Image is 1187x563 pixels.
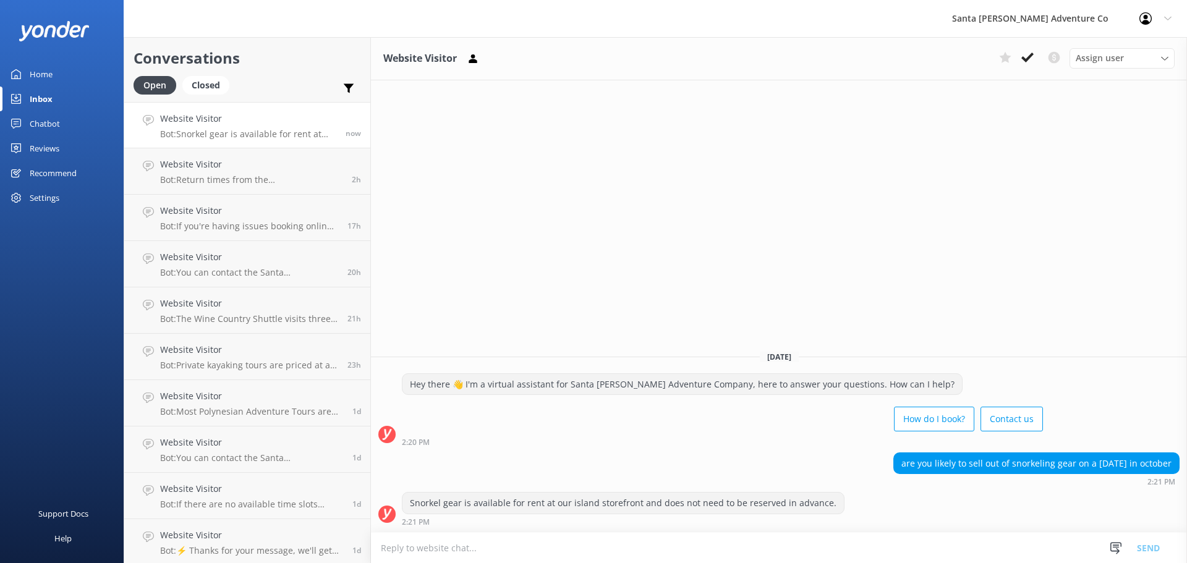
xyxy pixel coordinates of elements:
[402,438,1043,446] div: Sep 19 2025 02:20pm (UTC -07:00) America/Tijuana
[30,136,59,161] div: Reviews
[893,477,1180,486] div: Sep 19 2025 02:21pm (UTC -07:00) America/Tijuana
[160,174,342,185] p: Bot: Return times from the [GEOGRAPHIC_DATA] by day. Generally, the ferry departs from the island...
[346,128,361,138] span: Sep 19 2025 02:21pm (UTC -07:00) America/Tijuana
[30,185,59,210] div: Settings
[124,195,370,241] a: Website VisitorBot:If you're having issues booking online, please contact the Santa [PERSON_NAME]...
[124,102,370,148] a: Website VisitorBot:Snorkel gear is available for rent at our island storefront and does not need ...
[383,51,457,67] h3: Website Visitor
[402,374,962,395] div: Hey there 👋 I'm a virtual assistant for Santa [PERSON_NAME] Adventure Company, here to answer you...
[160,499,343,510] p: Bot: If there are no available time slots showing online, the trip is likely full. You can reach ...
[347,267,361,277] span: Sep 18 2025 05:59pm (UTC -07:00) America/Tijuana
[182,78,236,91] a: Closed
[124,426,370,473] a: Website VisitorBot:You can contact the Santa [PERSON_NAME] Adventure Co. team at [PHONE_NUMBER], ...
[160,297,338,310] h4: Website Visitor
[160,528,343,542] h4: Website Visitor
[760,352,799,362] span: [DATE]
[30,87,53,111] div: Inbox
[160,313,338,324] p: Bot: The Wine Country Shuttle visits three wineries in [GEOGRAPHIC_DATA][PERSON_NAME] Wine Countr...
[160,204,338,218] h4: Website Visitor
[124,473,370,519] a: Website VisitorBot:If there are no available time slots showing online, the trip is likely full. ...
[160,129,336,140] p: Bot: Snorkel gear is available for rent at our island storefront and does not need to be reserved...
[352,406,361,417] span: Sep 18 2025 10:37am (UTC -07:00) America/Tijuana
[1147,478,1175,486] strong: 2:21 PM
[160,389,343,403] h4: Website Visitor
[134,46,361,70] h2: Conversations
[160,158,342,171] h4: Website Visitor
[160,112,336,125] h4: Website Visitor
[402,517,845,526] div: Sep 19 2025 02:21pm (UTC -07:00) America/Tijuana
[352,499,361,509] span: Sep 18 2025 07:27am (UTC -07:00) America/Tijuana
[124,287,370,334] a: Website VisitorBot:The Wine Country Shuttle visits three wineries in [GEOGRAPHIC_DATA][PERSON_NAM...
[981,407,1043,431] button: Contact us
[160,267,338,278] p: Bot: You can contact the Santa [PERSON_NAME] Adventure Co. team at [PHONE_NUMBER], or by emailing...
[124,241,370,287] a: Website VisitorBot:You can contact the Santa [PERSON_NAME] Adventure Co. team at [PHONE_NUMBER], ...
[352,174,361,185] span: Sep 19 2025 11:34am (UTC -07:00) America/Tijuana
[1076,51,1124,65] span: Assign user
[160,343,338,357] h4: Website Visitor
[160,360,338,371] p: Bot: Private kayaking tours are priced at a flat rate for the group, not per person, up to the ma...
[30,62,53,87] div: Home
[182,76,229,95] div: Closed
[160,482,343,496] h4: Website Visitor
[134,78,182,91] a: Open
[160,221,338,232] p: Bot: If you're having issues booking online, please contact the Santa [PERSON_NAME] Adventure Co....
[347,360,361,370] span: Sep 18 2025 03:03pm (UTC -07:00) America/Tijuana
[54,526,72,551] div: Help
[894,407,974,431] button: How do I book?
[352,545,361,556] span: Sep 18 2025 06:17am (UTC -07:00) America/Tijuana
[347,221,361,231] span: Sep 18 2025 08:35pm (UTC -07:00) America/Tijuana
[402,439,430,446] strong: 2:20 PM
[402,493,844,514] div: Snorkel gear is available for rent at our island storefront and does not need to be reserved in a...
[160,250,338,264] h4: Website Visitor
[30,111,60,136] div: Chatbot
[347,313,361,324] span: Sep 18 2025 04:23pm (UTC -07:00) America/Tijuana
[894,453,1179,474] div: are you likely to sell out of snorkeling gear on a [DATE] in october
[352,452,361,463] span: Sep 18 2025 07:36am (UTC -07:00) America/Tijuana
[124,334,370,380] a: Website VisitorBot:Private kayaking tours are priced at a flat rate for the group, not per person...
[134,76,176,95] div: Open
[19,21,90,41] img: yonder-white-logo.png
[160,436,343,449] h4: Website Visitor
[160,452,343,464] p: Bot: You can contact the Santa [PERSON_NAME] Adventure Co. team at [PHONE_NUMBER], or by emailing...
[1070,48,1175,68] div: Assign User
[124,148,370,195] a: Website VisitorBot:Return times from the [GEOGRAPHIC_DATA] by day. Generally, the ferry departs f...
[402,519,430,526] strong: 2:21 PM
[30,161,77,185] div: Recommend
[38,501,88,526] div: Support Docs
[160,545,343,556] p: Bot: ⚡ Thanks for your message, we'll get back to you as soon as we can. You're also welcome to k...
[160,406,343,417] p: Bot: Most Polynesian Adventure Tours are designed to be comfortable, even for those expecting, an...
[124,380,370,426] a: Website VisitorBot:Most Polynesian Adventure Tours are designed to be comfortable, even for those...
